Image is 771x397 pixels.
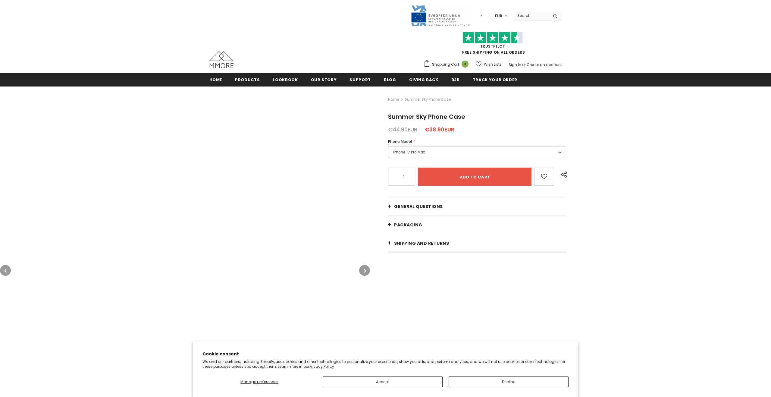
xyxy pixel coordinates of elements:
a: Track your order [473,73,517,86]
input: Search Site [514,11,548,20]
span: Manage preferences [240,379,278,384]
a: B2B [451,73,460,86]
span: 0 [462,61,469,68]
span: Our Story [311,77,337,83]
p: We and our partners, including Shopify, use cookies and other technologies to personalize your ex... [202,359,569,369]
a: Trustpilot [480,44,505,49]
a: Products [235,73,260,86]
span: Summer Sky Phone Case [405,96,451,103]
span: Phone Model [388,139,412,144]
span: Wish Lists [484,61,502,68]
a: Privacy Policy [309,364,334,369]
img: MMORE Cases [209,51,233,68]
span: Shopping Cart [432,61,459,68]
span: Blog [384,77,396,83]
a: Lookbook [273,73,298,86]
img: Trust Pilot Stars [462,32,523,44]
span: Shipping and returns [394,240,449,246]
button: Manage preferences [202,377,317,387]
a: Wish Lists [476,59,502,70]
a: Giving back [409,73,438,86]
img: Javni Razpis [411,5,471,27]
a: support [349,73,371,86]
h2: Cookie consent [202,351,569,357]
a: Create an account [527,62,562,67]
span: Summer Sky Phone Case [388,112,465,121]
span: General Questions [394,203,443,210]
span: FREE SHIPPING ON ALL ORDERS [424,35,562,55]
span: Home [209,77,222,83]
a: Javni Razpis [411,13,471,18]
button: Decline [449,377,569,387]
a: Shopping Cart 0 [424,60,472,69]
span: or [522,62,526,67]
span: EUR [495,13,502,19]
a: Our Story [311,73,337,86]
a: General Questions [388,197,566,216]
span: €38.90EUR [425,126,454,133]
span: B2B [451,77,460,83]
a: PACKAGING [388,216,566,234]
span: Lookbook [273,77,298,83]
span: Track your order [473,77,517,83]
span: €44.90EUR [388,126,417,133]
a: Blog [384,73,396,86]
a: Home [209,73,222,86]
input: Add to cart [418,168,531,186]
a: Home [388,96,399,103]
a: Sign In [509,62,521,67]
span: support [349,77,371,83]
span: Giving back [409,77,438,83]
span: Products [235,77,260,83]
label: iPhone 17 Pro Max [388,147,566,158]
a: Shipping and returns [388,234,566,252]
span: PACKAGING [394,222,422,228]
button: Accept [323,377,443,387]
